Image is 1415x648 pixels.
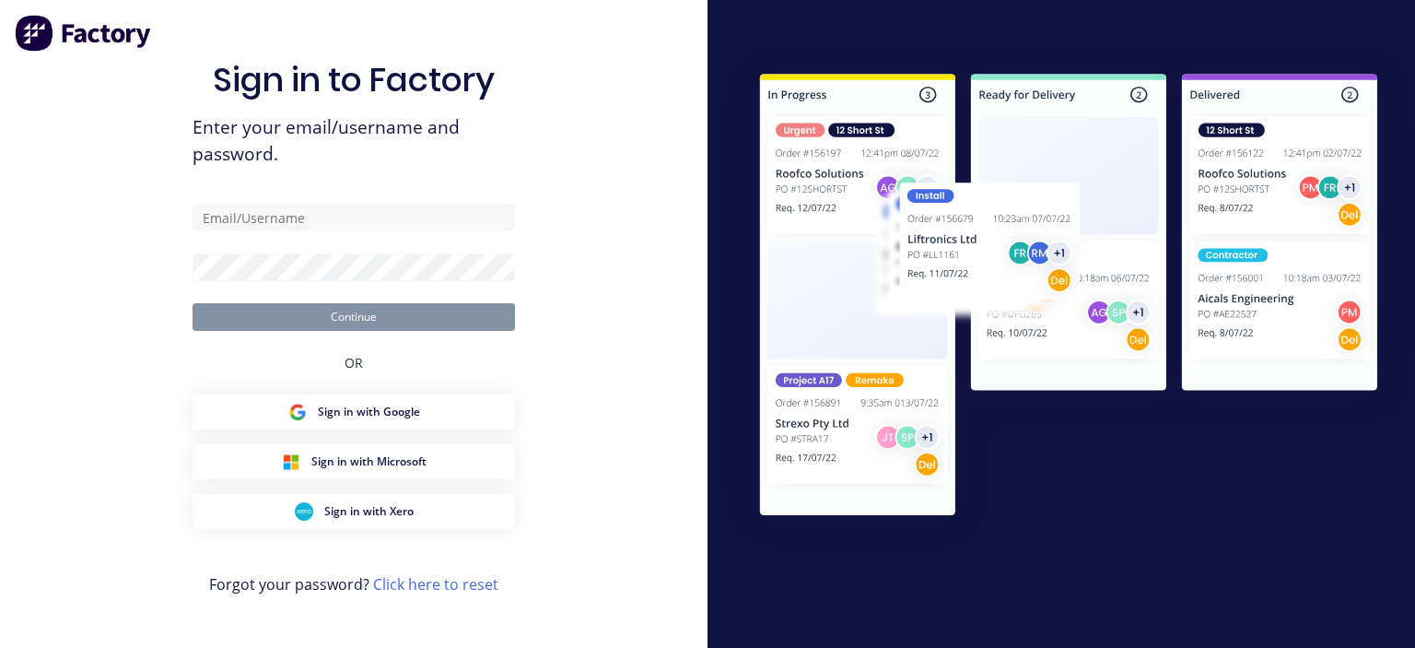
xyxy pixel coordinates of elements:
button: Google Sign inSign in with Google [193,395,515,430]
a: Click here to reset [373,574,498,595]
button: Xero Sign inSign in with Xero [193,494,515,529]
img: Factory [15,15,153,52]
button: Microsoft Sign inSign in with Microsoft [193,444,515,479]
div: OR [345,331,363,395]
input: Email/Username [193,204,515,231]
span: Sign in with Xero [324,503,414,520]
h1: Sign in to Factory [213,60,495,100]
span: Sign in with Google [318,404,420,420]
button: Continue [193,303,515,331]
img: Sign in [722,40,1415,557]
span: Forgot your password? [209,573,498,595]
span: Enter your email/username and password. [193,114,515,168]
img: Xero Sign in [295,502,313,521]
img: Google Sign in [288,403,307,421]
span: Sign in with Microsoft [311,454,427,470]
img: Microsoft Sign in [282,453,300,471]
